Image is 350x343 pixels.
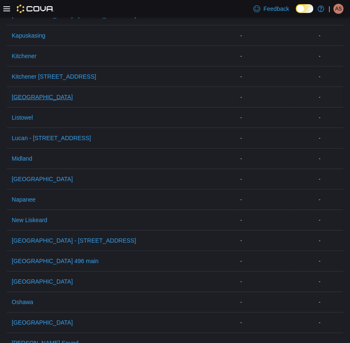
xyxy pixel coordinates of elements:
span: Napanee [12,195,36,204]
div: - [317,256,343,266]
button: Lucan - [STREET_ADDRESS] [8,130,94,146]
span: [GEOGRAPHIC_DATA] [12,277,73,286]
div: - [317,235,343,246]
div: - [317,276,343,287]
div: - [239,276,295,287]
div: - [239,297,295,307]
span: [GEOGRAPHIC_DATA] 496 main [12,257,98,265]
input: Dark Mode [296,4,313,13]
div: - [239,317,295,328]
div: - [239,195,295,205]
p: | [328,4,330,14]
a: Feedback [250,0,292,17]
span: Kitchener [12,52,36,60]
button: [GEOGRAPHIC_DATA] 496 main [8,253,102,269]
div: - [317,154,343,164]
span: Feedback [263,5,289,13]
img: Cova [17,5,54,13]
div: - [239,31,295,41]
div: - [239,174,295,184]
div: - [239,133,295,143]
button: [GEOGRAPHIC_DATA] [8,314,76,331]
button: Oshawa [8,294,36,310]
div: - [317,92,343,102]
div: - [239,256,295,266]
div: - [317,72,343,82]
div: - [317,133,343,143]
div: - [317,31,343,41]
div: - [239,51,295,61]
button: Listowel [8,109,36,126]
div: Anthony St Bernard [333,4,343,14]
span: Midland [12,154,32,163]
button: Kitchener [8,48,40,64]
div: - [239,92,295,102]
span: [GEOGRAPHIC_DATA] [12,93,73,101]
button: [GEOGRAPHIC_DATA] [8,89,76,105]
button: [GEOGRAPHIC_DATA] [8,273,76,290]
button: New Liskeard [8,212,51,228]
span: Lucan - [STREET_ADDRESS] [12,134,91,142]
button: [GEOGRAPHIC_DATA] [8,171,76,187]
button: Midland [8,150,36,167]
span: Oshawa [12,298,33,306]
span: New Liskeard [12,216,47,224]
div: - [239,154,295,164]
span: Kapuskasing [12,31,45,40]
button: Kapuskasing [8,27,49,44]
span: AS [335,4,342,14]
div: - [317,174,343,184]
div: - [239,215,295,225]
div: - [317,317,343,328]
span: [GEOGRAPHIC_DATA] - [STREET_ADDRESS] [12,236,136,245]
div: - [239,235,295,246]
div: - [317,215,343,225]
div: - [239,72,295,82]
button: Napanee [8,191,39,208]
button: Kitchener [STREET_ADDRESS] [8,68,100,85]
span: [GEOGRAPHIC_DATA] [12,318,73,327]
div: - [317,51,343,61]
div: - [317,297,343,307]
div: - [239,113,295,123]
div: - [317,195,343,205]
span: Listowel [12,113,33,122]
button: [GEOGRAPHIC_DATA] - [STREET_ADDRESS] [8,232,139,249]
div: - [317,113,343,123]
span: [GEOGRAPHIC_DATA] [12,175,73,183]
span: Kitchener [STREET_ADDRESS] [12,72,96,81]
